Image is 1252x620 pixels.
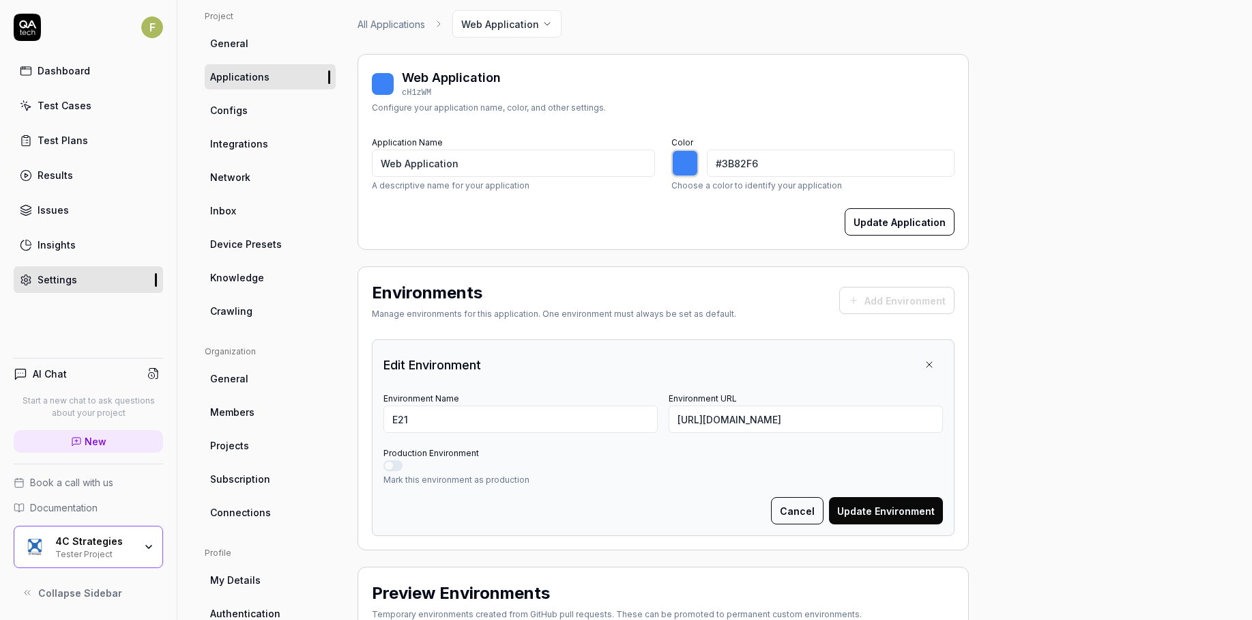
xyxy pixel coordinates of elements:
[205,466,336,492] a: Subscription
[14,266,163,293] a: Settings
[461,17,539,31] span: Web Application
[14,92,163,119] a: Test Cases
[38,64,90,78] div: Dashboard
[205,98,336,123] a: Configs
[210,505,271,520] span: Connections
[845,208,955,236] button: Update Application
[402,87,501,99] div: cH1zWM
[372,102,606,114] div: Configure your application name, color, and other settings.
[14,430,163,453] a: New
[14,57,163,84] a: Dashboard
[14,231,163,258] a: Insights
[210,371,248,386] span: General
[141,14,163,41] button: F
[38,272,77,287] div: Settings
[205,31,336,56] a: General
[14,526,163,568] button: 4C Strategies Logo4C StrategiesTester Project
[210,405,254,419] span: Members
[205,165,336,190] a: Network
[210,170,250,184] span: Network
[33,367,67,381] h4: AI Chat
[205,433,336,458] a: Projects
[14,162,163,188] a: Results
[205,131,336,156] a: Integrations
[55,535,134,548] div: 4C Strategies
[669,393,737,404] label: Environment URL
[205,500,336,525] a: Connections
[85,434,106,449] span: New
[383,356,481,374] h3: Edit Environment
[205,10,336,23] div: Project
[14,475,163,490] a: Book a call with us
[38,203,69,217] div: Issues
[23,535,47,559] img: 4C Strategies Logo
[205,231,336,257] a: Device Presets
[205,547,336,559] div: Profile
[210,103,248,117] span: Configs
[839,287,955,314] button: Add Environment
[402,68,501,87] div: Web Application
[205,64,336,89] a: Applications
[383,448,479,458] label: Production Environment
[14,395,163,419] p: Start a new chat to ask questions about your project
[383,474,943,486] p: Mark this environment as production
[671,180,955,192] p: Choose a color to identify your application
[30,475,113,490] span: Book a call with us
[372,150,655,177] input: My Application
[205,298,336,324] a: Crawling
[671,137,693,147] label: Color
[210,304,252,318] span: Crawling
[205,366,336,391] a: General
[210,70,270,84] span: Applications
[210,36,248,51] span: General
[210,438,249,453] span: Projects
[205,198,336,223] a: Inbox
[38,168,73,182] div: Results
[372,180,655,192] p: A descriptive name for your application
[38,98,91,113] div: Test Cases
[38,133,88,147] div: Test Plans
[141,16,163,38] span: F
[210,573,261,587] span: My Details
[669,406,943,433] input: https://example.com
[383,393,459,404] label: Environment Name
[210,137,268,151] span: Integrations
[14,579,163,606] button: Collapse Sidebar
[38,586,122,600] span: Collapse Sidebar
[205,567,336,593] a: My Details
[383,406,658,433] input: Production, Staging, etc.
[707,150,955,177] input: #3B82F6
[205,346,336,358] div: Organization
[210,237,282,251] span: Device Presets
[771,497,824,524] button: Cancel
[210,472,270,486] span: Subscription
[372,281,482,305] h2: Environments
[829,497,943,524] button: Update Environment
[30,501,98,515] span: Documentation
[14,197,163,223] a: Issues
[14,127,163,154] a: Test Plans
[372,137,443,147] label: Application Name
[210,270,264,285] span: Knowledge
[205,265,336,290] a: Knowledge
[38,238,76,252] div: Insights
[210,203,236,218] span: Inbox
[452,10,562,38] button: Web Application
[205,399,336,425] a: Members
[55,548,134,559] div: Tester Project
[372,581,550,606] h2: Preview Environments
[372,308,736,320] div: Manage environments for this application. One environment must always be set as default.
[14,501,163,515] a: Documentation
[358,17,425,31] a: All Applications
